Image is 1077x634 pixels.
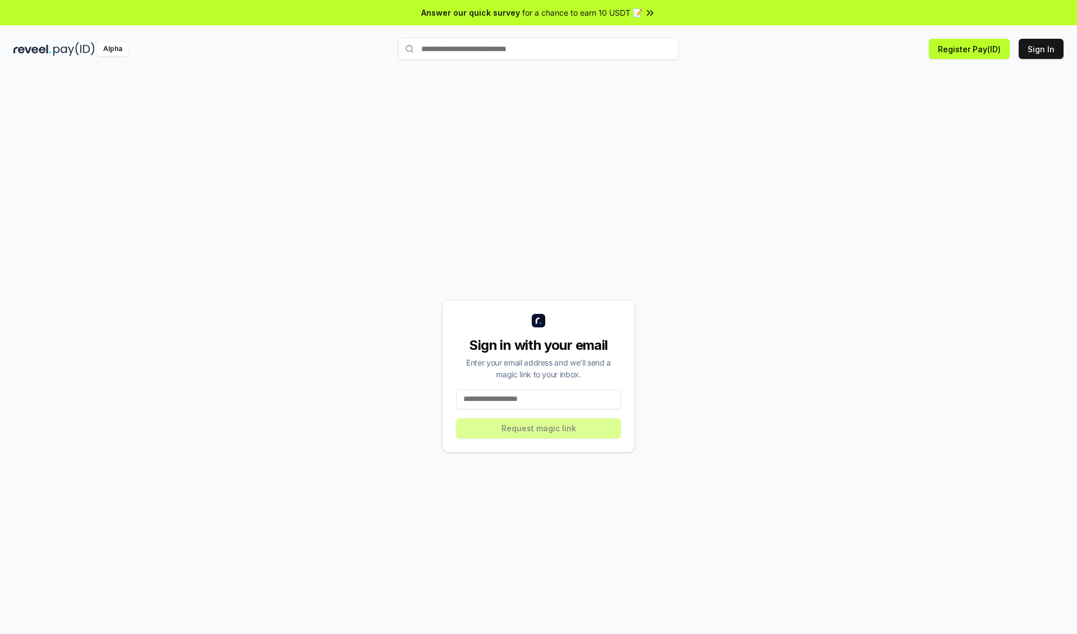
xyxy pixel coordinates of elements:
span: for a chance to earn 10 USDT 📝 [522,7,642,19]
img: logo_small [532,314,545,327]
button: Sign In [1019,39,1064,59]
span: Answer our quick survey [421,7,520,19]
div: Sign in with your email [456,336,621,354]
img: pay_id [53,42,95,56]
div: Alpha [97,42,128,56]
div: Enter your email address and we’ll send a magic link to your inbox. [456,357,621,380]
button: Register Pay(ID) [929,39,1010,59]
img: reveel_dark [13,42,51,56]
